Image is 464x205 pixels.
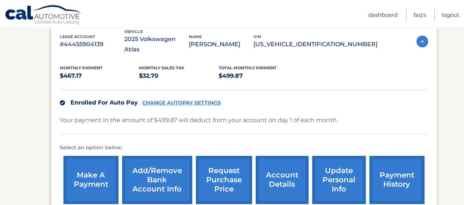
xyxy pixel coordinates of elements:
p: $32.70 [139,71,219,81]
a: update personal info [312,156,366,204]
a: Add/Remove bank account info [122,156,192,204]
span: name [189,34,202,39]
a: FAQ's [413,9,426,21]
p: 2025 Volkswagen Atlas [124,34,189,55]
p: $467.17 [60,71,139,81]
span: Monthly Payment [60,65,103,70]
a: Cal Automotive [5,5,82,26]
a: make a payment [63,156,118,204]
span: vehicle [124,29,143,34]
span: Total Monthly Payment [219,65,277,70]
span: vin [253,34,261,39]
a: CHANGE AUTOPAY SETTINGS [142,100,221,106]
img: accordion-active.svg [416,36,428,47]
a: Logout [442,9,459,21]
a: Dashboard [368,9,398,21]
p: Select an option below: [60,143,428,152]
p: #44455904139 [60,39,124,50]
p: Your payment in the amount of $499.87 will deduct from your account on day 1 of each month. [60,115,338,125]
span: Enrolled For Auto Pay [70,99,138,106]
p: [PERSON_NAME] [189,39,253,50]
p: $499.87 [219,71,298,81]
img: check.svg [60,100,65,105]
a: payment history [369,156,424,204]
a: request purchase price [196,156,252,204]
span: Monthly sales Tax [139,65,184,70]
span: lease account [60,34,95,39]
a: account details [256,156,308,204]
p: [US_VEHICLE_IDENTIFICATION_NUMBER] [253,39,377,50]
